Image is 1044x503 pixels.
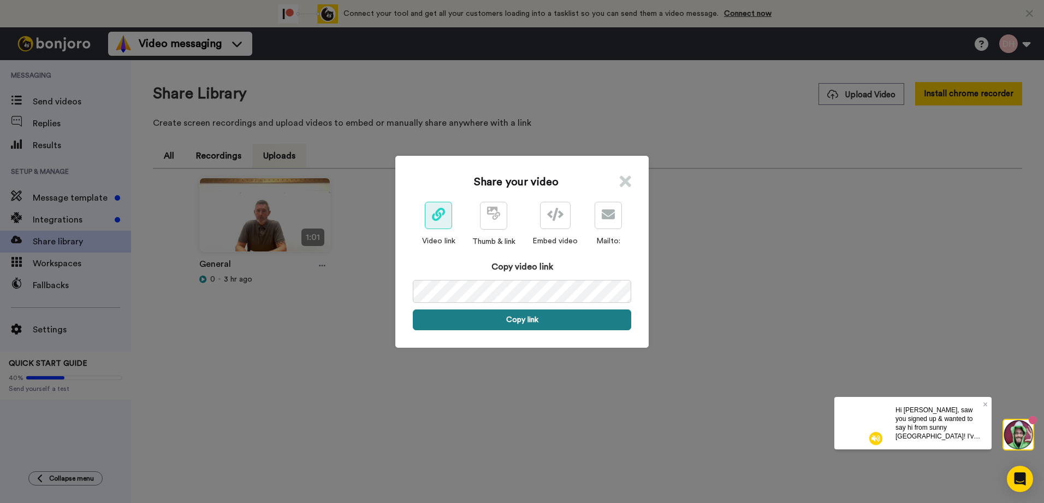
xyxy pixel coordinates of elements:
[472,236,515,247] div: Thumb & link
[1007,466,1033,492] div: Open Intercom Messenger
[595,236,622,247] div: Mailto:
[422,236,455,247] div: Video link
[35,35,48,48] img: mute-white.svg
[61,9,146,104] span: Hi [PERSON_NAME], saw you signed up & wanted to say hi from sunny [GEOGRAPHIC_DATA]! I've helped ...
[413,260,631,273] div: Copy video link
[413,309,631,330] button: Copy link
[1,2,31,32] img: 3183ab3e-59ed-45f6-af1c-10226f767056-1659068401.jpg
[474,174,559,190] h1: Share your video
[532,236,578,247] div: Embed video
